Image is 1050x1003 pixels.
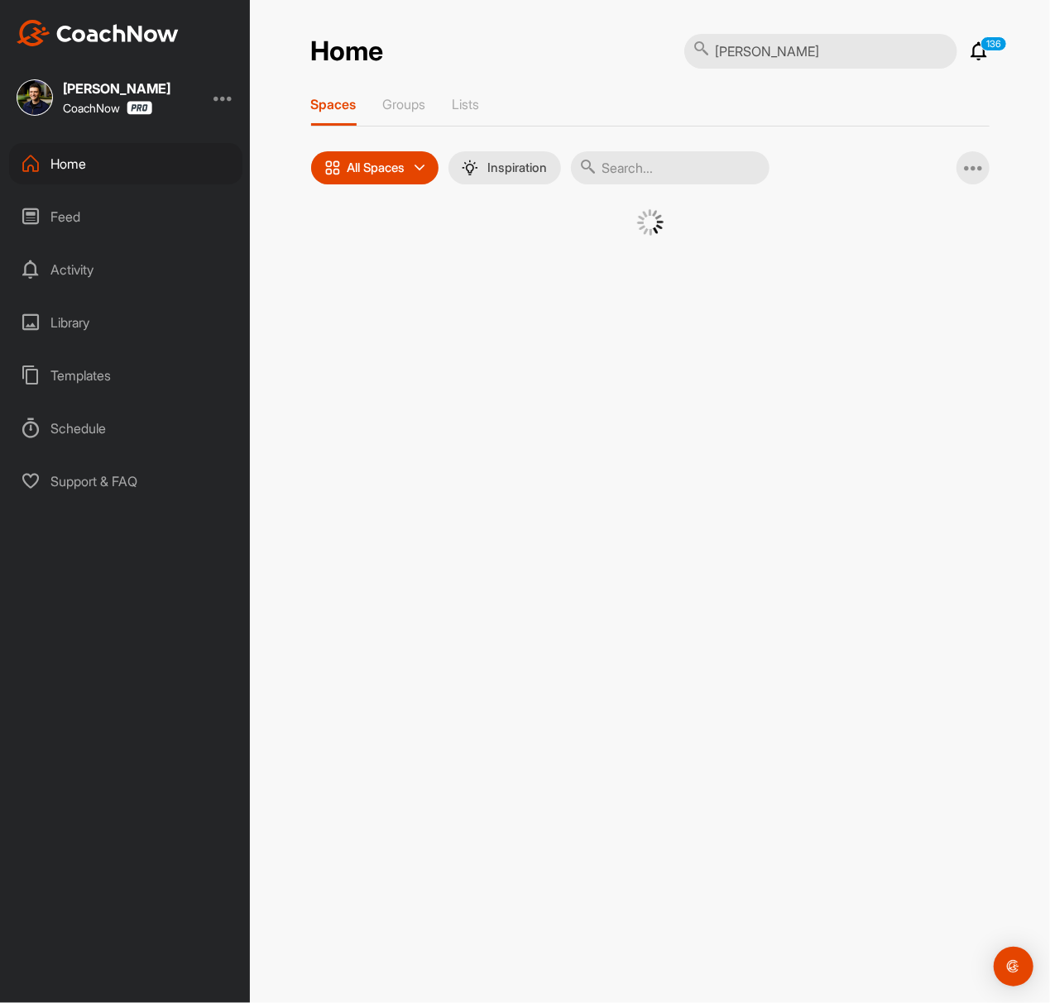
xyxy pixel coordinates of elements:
[980,36,1007,51] p: 136
[383,96,426,112] p: Groups
[488,161,548,174] p: Inspiration
[324,160,341,176] img: icon
[17,20,179,46] img: CoachNow
[9,408,242,449] div: Schedule
[994,947,1033,986] div: Open Intercom Messenger
[63,101,152,115] div: CoachNow
[9,355,242,396] div: Templates
[127,101,152,115] img: CoachNow Pro
[462,160,478,176] img: menuIcon
[311,96,357,112] p: Spaces
[571,151,770,184] input: Search...
[63,82,170,95] div: [PERSON_NAME]
[9,302,242,343] div: Library
[9,249,242,290] div: Activity
[9,143,242,184] div: Home
[17,79,53,116] img: square_49fb5734a34dfb4f485ad8bdc13d6667.jpg
[348,161,405,174] p: All Spaces
[453,96,480,112] p: Lists
[684,34,957,69] input: Search posts, people or spaces...
[637,209,664,236] img: G6gVgL6ErOh57ABN0eRmCEwV0I4iEi4d8EwaPGI0tHgoAbU4EAHFLEQAh+QQFCgALACwIAA4AGAASAAAEbHDJSesaOCdk+8xg...
[9,461,242,502] div: Support & FAQ
[9,196,242,237] div: Feed
[311,36,384,68] h2: Home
